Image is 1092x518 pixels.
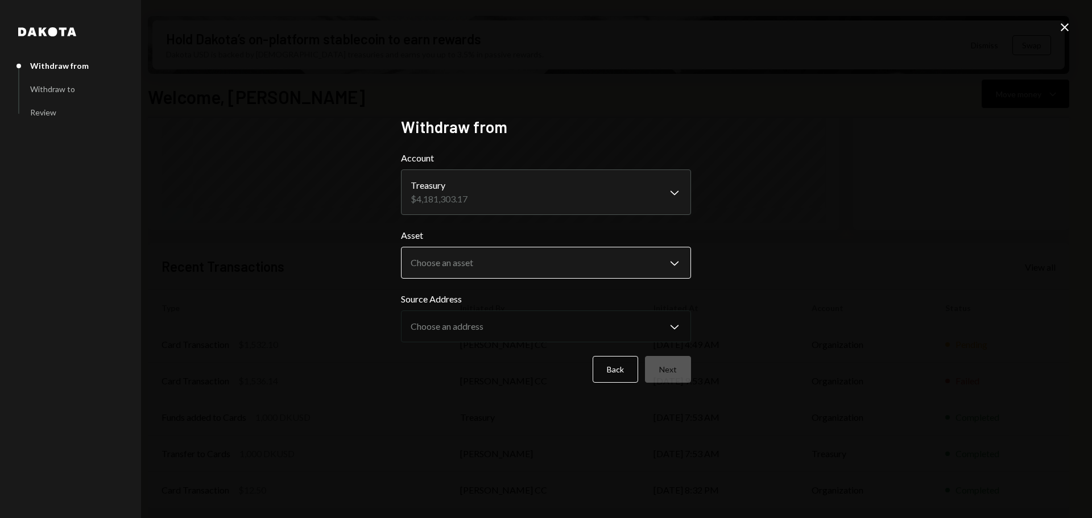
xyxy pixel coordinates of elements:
[401,292,691,306] label: Source Address
[401,116,691,138] h2: Withdraw from
[401,247,691,279] button: Asset
[593,356,638,383] button: Back
[30,107,56,117] div: Review
[30,84,75,94] div: Withdraw to
[401,229,691,242] label: Asset
[401,310,691,342] button: Source Address
[30,61,89,71] div: Withdraw from
[401,169,691,215] button: Account
[401,151,691,165] label: Account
